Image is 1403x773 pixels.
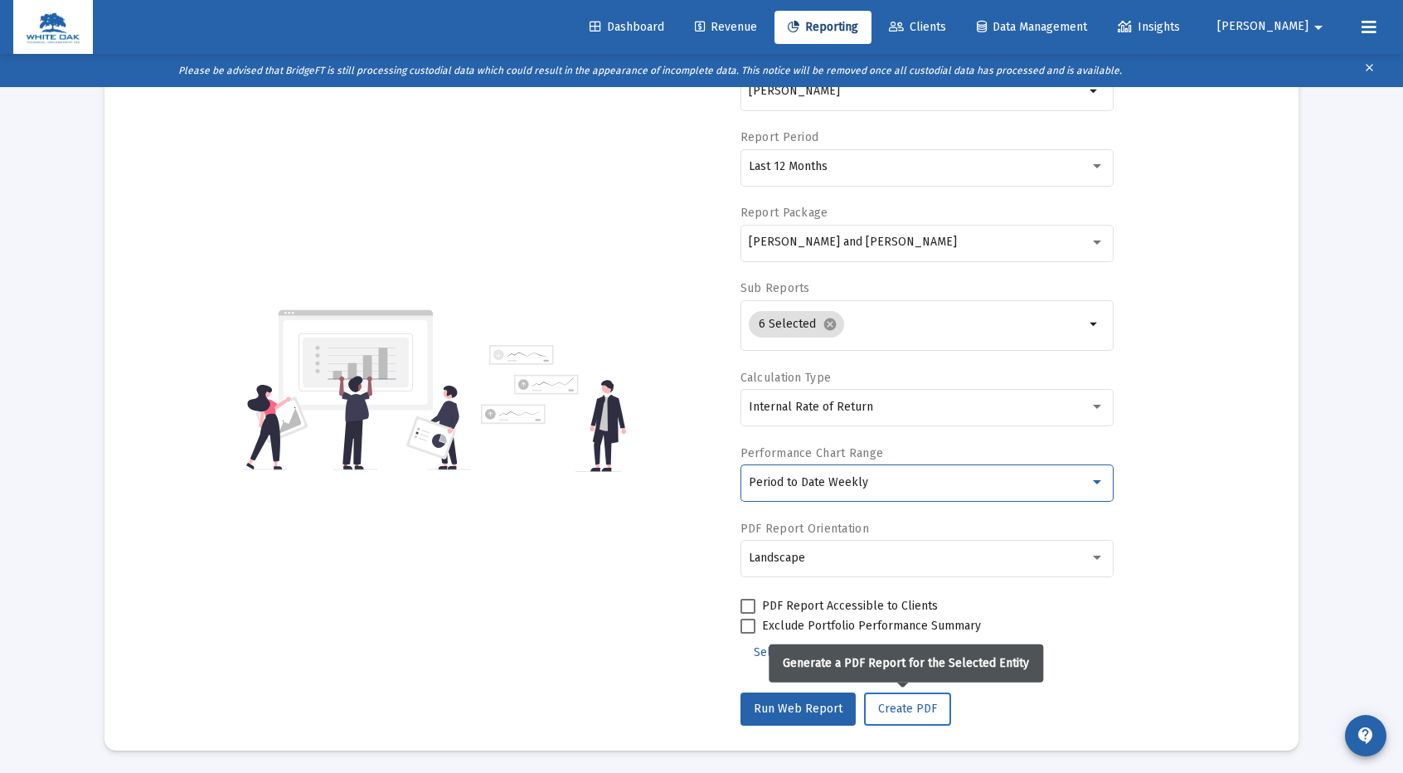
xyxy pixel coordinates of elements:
[749,551,805,565] span: Landscape
[889,20,946,34] span: Clients
[740,281,810,295] label: Sub Reports
[740,522,869,536] label: PDF Report Orientation
[754,645,869,659] span: Select Custom Period
[823,317,837,332] mat-icon: cancel
[740,130,819,144] label: Report Period
[749,311,844,338] mat-chip: 6 Selected
[900,645,997,659] span: Additional Options
[26,11,80,44] img: Dashboard
[1197,10,1348,43] button: [PERSON_NAME]
[740,206,828,220] label: Report Package
[749,235,957,249] span: [PERSON_NAME] and [PERSON_NAME]
[762,616,981,636] span: Exclude Portfolio Performance Summary
[774,11,871,44] a: Reporting
[1118,20,1180,34] span: Insights
[749,308,1085,341] mat-chip-list: Selection
[878,702,937,716] span: Create PDF
[749,400,873,414] span: Internal Rate of Return
[762,596,938,616] span: PDF Report Accessible to Clients
[964,11,1100,44] a: Data Management
[682,11,770,44] a: Revenue
[243,308,471,472] img: reporting
[864,693,951,726] button: Create PDF
[1363,58,1376,83] mat-icon: clear
[1217,20,1308,34] span: [PERSON_NAME]
[1104,11,1193,44] a: Insights
[1356,726,1376,746] mat-icon: contact_support
[1308,11,1328,44] mat-icon: arrow_drop_down
[740,693,856,726] button: Run Web Report
[749,475,868,489] span: Period to Date Weekly
[178,65,1122,76] i: Please be advised that BridgeFT is still processing custodial data which could result in the appe...
[754,702,842,716] span: Run Web Report
[740,371,831,385] label: Calculation Type
[977,20,1087,34] span: Data Management
[876,11,959,44] a: Clients
[788,20,858,34] span: Reporting
[1085,81,1104,101] mat-icon: arrow_drop_down
[695,20,757,34] span: Revenue
[749,159,828,173] span: Last 12 Months
[740,446,883,460] label: Performance Chart Range
[590,20,664,34] span: Dashboard
[576,11,677,44] a: Dashboard
[481,345,626,472] img: reporting-alt
[749,85,1085,98] input: Search or select an account or household
[1085,314,1104,334] mat-icon: arrow_drop_down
